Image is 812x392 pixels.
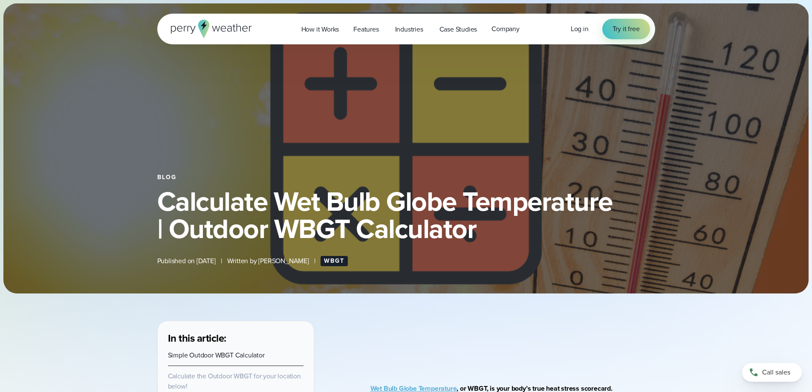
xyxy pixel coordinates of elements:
span: How it Works [301,24,339,35]
span: Try it free [613,24,640,34]
a: Calculate the Outdoor WBGT for your location below! [168,371,301,391]
span: Industries [395,24,423,35]
h3: In this article: [168,331,303,345]
span: Case Studies [439,24,477,35]
span: Written by [PERSON_NAME] [227,256,309,266]
span: | [314,256,315,266]
a: Try it free [602,19,650,39]
a: Simple Outdoor WBGT Calculator [168,350,265,360]
span: Call sales [762,367,790,377]
span: | [221,256,222,266]
span: Company [491,24,520,34]
a: Case Studies [432,20,485,38]
span: Features [353,24,379,35]
a: Log in [571,24,589,34]
iframe: WBGT Explained: Listen as we break down all you need to know about WBGT Video [395,321,630,356]
div: Blog [157,174,655,181]
a: Call sales [742,363,802,382]
span: Published on [DATE] [157,256,216,266]
a: WBGT [321,256,348,266]
h1: Calculate Wet Bulb Globe Temperature | Outdoor WBGT Calculator [157,188,655,242]
a: How it Works [294,20,347,38]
